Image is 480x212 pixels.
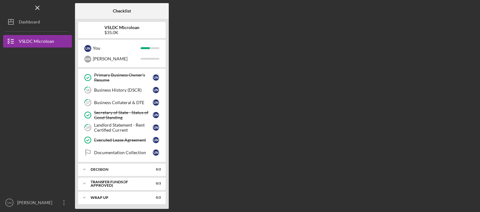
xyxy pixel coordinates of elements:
a: Secretary of State - Status of Good StandingUN [81,109,162,121]
div: 0 / 2 [150,168,161,171]
div: Business History (DSCR) [94,88,153,93]
button: Dashboard [3,16,72,28]
b: VSLDC Microloan [104,25,139,30]
button: UN[PERSON_NAME] [3,196,72,209]
div: 0 / 3 [150,182,161,185]
div: Secretary of State - Status of Good Standing [94,110,153,120]
a: Primary Business Owner's ResumeUN [81,71,162,84]
div: U N [153,137,159,143]
div: Transfer Funds (If Approved) [91,180,145,187]
div: Wrap Up [91,196,145,199]
div: You [93,43,141,53]
div: [PERSON_NAME] [16,196,56,210]
div: Dashboard [19,16,40,30]
a: Documentation CollectionUN [81,146,162,159]
div: 0 / 2 [150,196,161,199]
div: U N [153,149,159,156]
b: Checklist [113,8,131,13]
div: S W [84,56,91,63]
div: Landlord Statement - Rent Certified Current [94,123,153,133]
div: U N [84,45,91,52]
div: Primary Business Owner's Resume [94,73,153,83]
div: [PERSON_NAME] [93,53,141,64]
a: Executed Lease AgreementUN [81,134,162,146]
div: Documentation Collection [94,150,153,155]
div: Business Collateral & DTE [94,100,153,105]
div: VSLDC Microloan [19,35,54,49]
tspan: 16 [86,88,90,92]
div: Decision [91,168,145,171]
div: U N [153,74,159,81]
div: $35.0K [104,30,139,35]
text: UN [7,201,12,204]
tspan: 19 [86,126,90,130]
div: U N [153,87,159,93]
div: Executed Lease Agreement [94,138,153,143]
div: U N [153,99,159,106]
button: VSLDC Microloan [3,35,72,48]
tspan: 17 [86,101,90,105]
a: 16Business History (DSCR)UN [81,84,162,96]
a: 19Landlord Statement - Rent Certified CurrentUN [81,121,162,134]
a: 17Business Collateral & DTEUN [81,96,162,109]
div: U N [153,112,159,118]
div: U N [153,124,159,131]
